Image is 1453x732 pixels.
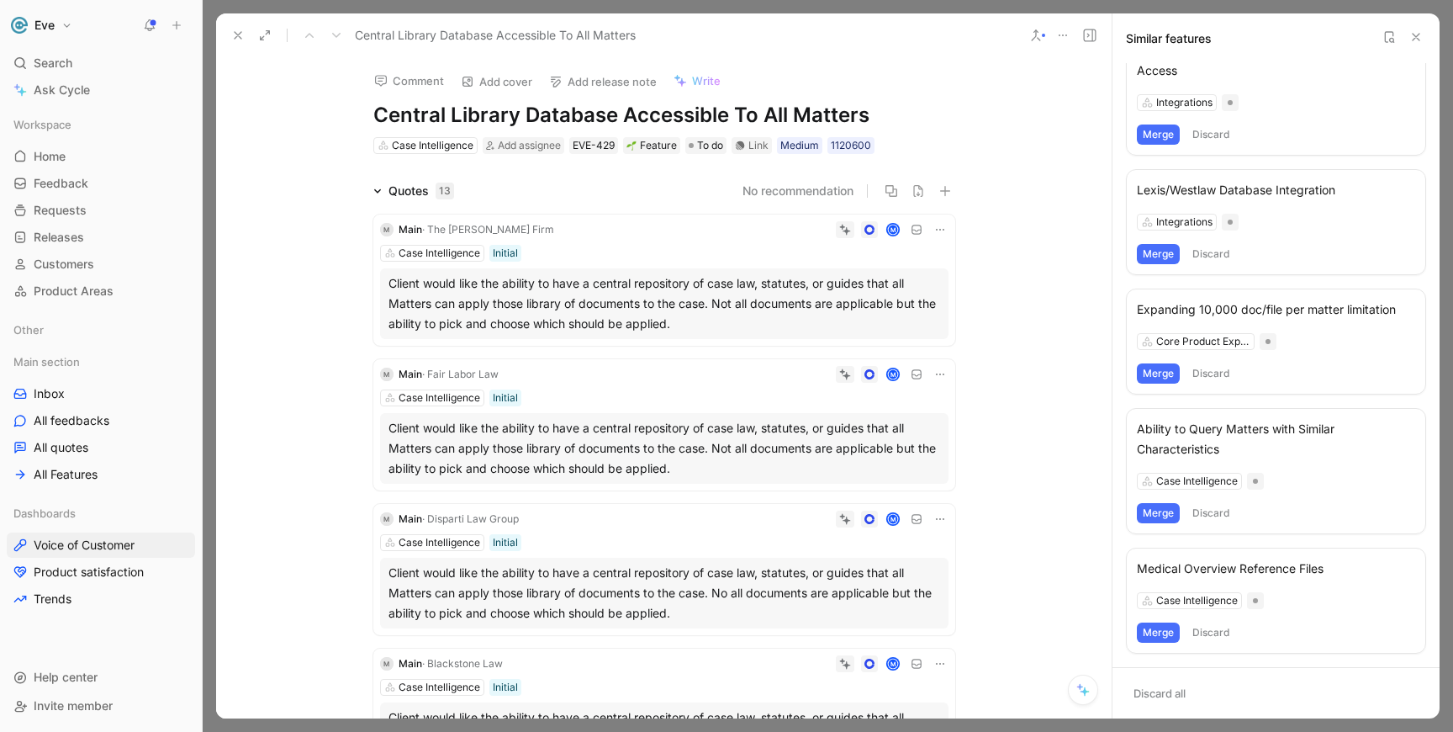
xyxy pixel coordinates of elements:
div: Feature [626,137,677,154]
div: Initial [493,534,518,551]
a: Ask Cycle [7,77,195,103]
button: Comment [367,69,452,93]
button: No recommendation [742,181,853,201]
span: Customers [34,256,94,273]
div: Initial [493,390,518,406]
div: Dashboards [7,501,195,526]
div: Quotes13 [367,181,461,201]
a: Inbox [7,381,195,406]
span: Inbox [34,385,65,402]
span: Product satisfaction [34,564,144,581]
div: Client would like the ability to have a central repository of case law, statutes, or guides that ... [388,273,940,334]
span: All quotes [34,439,88,456]
span: To do [697,137,723,154]
div: Ability to Query Matters with Similar Characteristics [1137,419,1415,459]
div: Case Intelligence [392,137,473,154]
img: Eve [11,17,28,34]
button: Merge [1137,623,1180,643]
button: Merge [1137,363,1180,384]
div: Help center [7,665,195,690]
span: Main [399,368,422,380]
div: Case Intelligence [1156,592,1238,609]
button: Discard all [1126,682,1193,705]
div: M [380,368,394,381]
span: Invite member [34,698,113,713]
a: All feedbacks [7,408,195,433]
img: 🌱 [626,141,637,151]
h1: Central Library Database Accessible To All Matters [373,102,955,129]
span: Home [34,148,66,165]
div: Initial [493,679,518,696]
div: Invite member [7,693,195,719]
span: Help center [34,670,98,684]
div: Core Product Experience [1156,333,1250,350]
button: Discard [1186,363,1236,384]
span: · Blackstone Law [422,657,503,670]
a: Product Areas [7,278,195,304]
span: Dashboards [13,505,76,522]
span: Voice of Customer [34,537,135,554]
div: Other [7,317,195,342]
div: To do [685,137,726,154]
button: Merge [1137,244,1180,264]
div: Initial [493,245,518,262]
span: Requests [34,202,87,219]
span: All feedbacks [34,412,109,429]
div: M [887,514,898,525]
a: Trends [7,586,195,612]
span: All Features [34,466,98,483]
div: Case Intelligence [399,679,480,696]
a: Feedback [7,171,195,196]
span: Main [399,223,422,236]
a: Releases [7,225,195,250]
div: Search [7,50,195,76]
div: Expanding 10,000 doc/file per matter limitation [1137,300,1415,320]
div: 1120600 [831,137,871,154]
span: Main section [13,353,80,370]
div: Main section [7,349,195,374]
span: Write [692,73,721,88]
button: Discard [1186,125,1236,145]
button: Merge [1137,125,1180,145]
span: Product Areas [34,283,114,300]
button: Merge [1137,503,1180,523]
span: Workspace [13,116,71,133]
div: Similar features [1126,29,1212,49]
div: Integrations [1156,214,1213,231]
span: Central Library Database Accessible To All Matters [355,25,636,45]
span: Ask Cycle [34,80,90,100]
div: M [380,657,394,671]
div: EVE-429 [573,137,615,154]
span: Main [399,657,422,670]
button: Add cover [453,70,540,93]
a: Requests [7,198,195,223]
div: Main sectionInboxAll feedbacksAll quotesAll Features [7,349,195,487]
span: · Fair Labor Law [422,368,499,380]
span: · Disparti Law Group [422,512,519,525]
div: M [887,659,898,670]
a: Voice of Customer [7,533,195,558]
span: Add assignee [498,139,561,151]
div: Integrations [1156,94,1213,111]
div: Medium [780,137,819,154]
button: Add release note [542,70,664,93]
div: M [380,512,394,526]
div: DashboardsVoice of CustomerProduct satisfactionTrends [7,501,195,612]
div: Lexis/Westlaw Database Integration [1137,180,1415,200]
span: Feedback [34,175,88,192]
div: M [887,369,898,380]
div: Case Intelligence [1156,473,1238,490]
span: Other [13,321,44,338]
button: Discard [1186,244,1236,264]
button: EveEve [7,13,77,37]
div: Link [748,137,769,154]
button: Write [666,69,728,93]
a: Home [7,144,195,169]
div: Client would like the ability to have a central repository of case law, statutes, or guides that ... [388,563,940,623]
div: Quotes [388,181,454,201]
button: Discard [1186,503,1236,523]
h1: Eve [34,18,55,33]
div: Case Intelligence [399,390,480,406]
div: Workspace [7,112,195,137]
span: Main [399,512,422,525]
